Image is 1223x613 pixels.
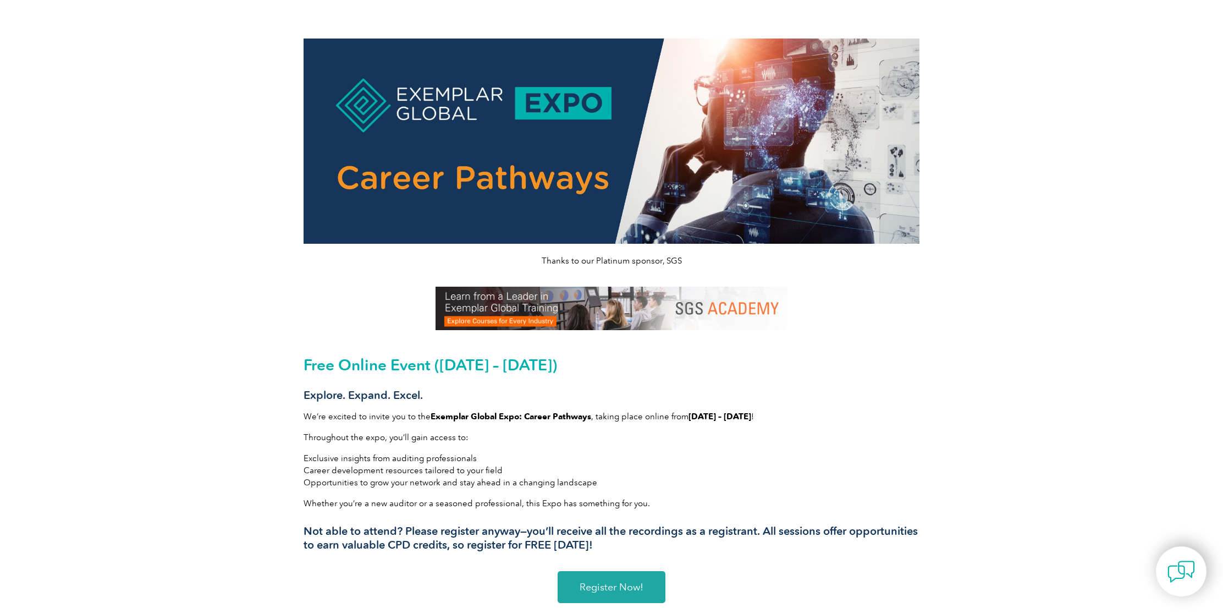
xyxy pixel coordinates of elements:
[304,524,919,552] h3: Not able to attend? Please register anyway—you’ll receive all the recordings as a registrant. All...
[436,287,787,330] img: SGS
[688,412,751,422] strong: [DATE] – [DATE]
[304,477,919,489] li: Opportunities to grow your network and stay ahead in a changing landscape
[558,571,665,603] a: Register Now!
[431,412,591,422] strong: Exemplar Global Expo: Career Pathways
[580,582,643,592] span: Register Now!
[304,411,919,423] p: We’re excited to invite you to the , taking place online from !
[304,39,919,244] img: career pathways
[304,255,919,267] p: Thanks to our Platinum sponsor, SGS
[304,497,919,510] p: Whether you’re a new auditor or a seasoned professional, this Expo has something for you.
[304,356,919,374] h2: Free Online Event ([DATE] – [DATE])
[304,431,919,444] p: Throughout the expo, you’ll gain access to:
[1167,558,1195,585] img: contact-chat.png
[304,388,919,402] h3: Explore. Expand. Excel.
[304,464,919,477] li: Career development resources tailored to your field
[304,452,919,464] li: Exclusive insights from auditing professionals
